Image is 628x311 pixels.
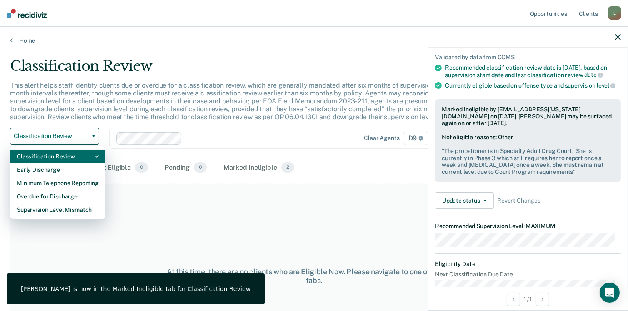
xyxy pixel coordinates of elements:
[442,106,614,127] div: Marked ineligible by [EMAIL_ADDRESS][US_STATE][DOMAIN_NAME] on [DATE]. [PERSON_NAME] may be surfa...
[445,82,621,89] div: Currently eligible based on offense type and supervision
[435,223,621,230] dt: Recommended Supervision Level MAXIMUM
[17,163,99,176] div: Early Discharge
[435,54,621,61] div: Validated by data from COMS
[435,261,621,268] dt: Eligibility Date
[445,64,621,78] div: Recommended classification review date is [DATE], based on supervision start date and last classi...
[163,159,208,177] div: Pending
[442,148,614,176] pre: " The probationer is in Specialty Adult Drug Court. She is currently in Phase 3 which still requi...
[17,190,99,203] div: Overdue for Discharge
[435,271,621,278] dt: Next Classification Due Date
[597,82,615,89] span: level
[403,132,429,145] span: D9
[497,197,540,204] span: Revert Changes
[608,6,621,20] div: L
[10,37,618,44] a: Home
[194,162,207,173] span: 0
[507,293,520,306] button: Previous Opportunity
[17,150,99,163] div: Classification Review
[17,203,99,216] div: Supervision Level Mismatch
[135,162,148,173] span: 0
[222,159,296,177] div: Marked Ineligible
[10,81,475,121] p: This alert helps staff identify clients due or overdue for a classification review, which are gen...
[584,71,603,78] span: date
[600,283,620,303] div: Open Intercom Messenger
[536,293,549,306] button: Next Opportunity
[281,162,294,173] span: 2
[14,133,89,140] span: Classification Review
[523,223,525,229] span: •
[162,267,466,285] div: At this time, there are no clients who are Eligible Now. Please navigate to one of the other tabs.
[428,288,628,310] div: 1 / 1
[7,9,47,18] img: Recidiviz
[21,285,250,293] div: [PERSON_NAME] is now in the Marked Ineligible tab for Classification Review
[442,134,614,176] div: Not eligible reasons: Other
[10,58,481,81] div: Classification Review
[83,159,150,177] div: Almost Eligible
[364,135,399,142] div: Clear agents
[435,192,494,209] button: Update status
[17,176,99,190] div: Minimum Telephone Reporting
